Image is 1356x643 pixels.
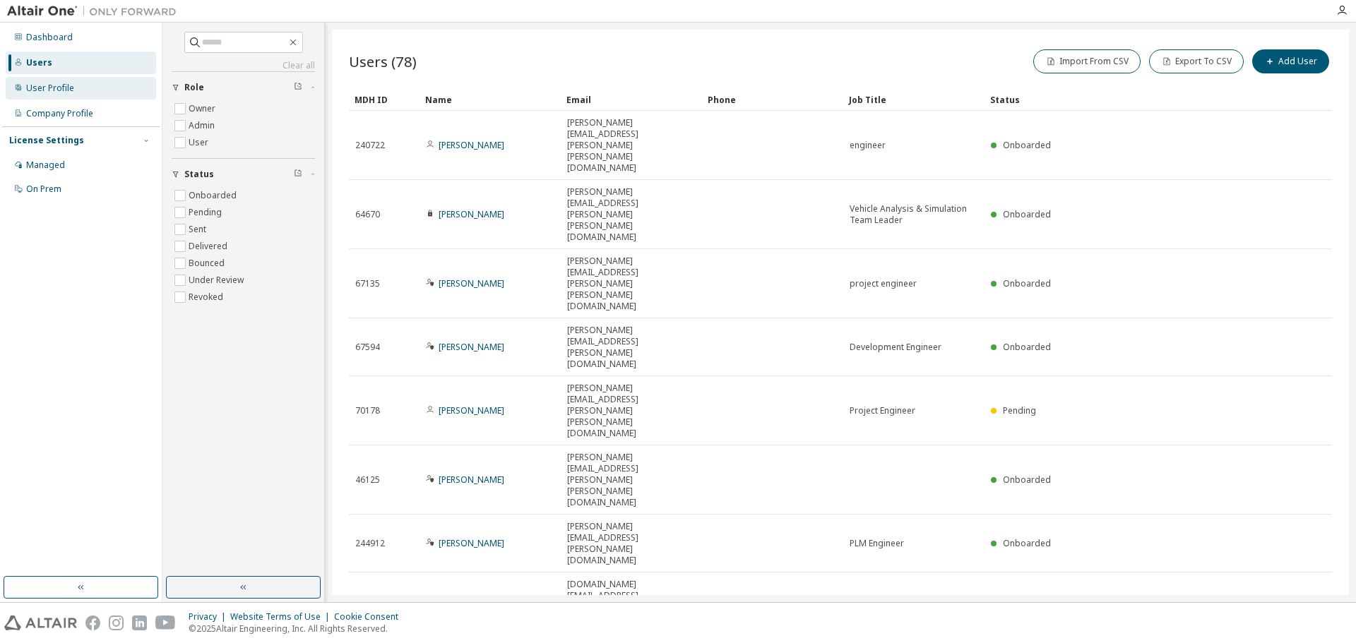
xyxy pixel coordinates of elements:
button: Role [172,72,315,103]
span: [PERSON_NAME][EMAIL_ADDRESS][PERSON_NAME][PERSON_NAME][DOMAIN_NAME] [567,186,696,243]
img: instagram.svg [109,615,124,630]
div: Phone [708,88,838,111]
label: Pending [189,204,225,221]
label: Delivered [189,238,230,255]
label: Bounced [189,255,227,272]
span: engineer [850,140,886,151]
div: Website Terms of Use [230,611,334,623]
span: Pending [1003,404,1036,416]
img: youtube.svg [155,615,176,630]
div: User Profile [26,83,74,94]
div: Status [990,88,1259,111]
div: Users [26,57,52,68]
button: Status [172,159,315,190]
button: Import From CSV [1033,49,1141,73]
span: Onboarded [1003,341,1051,353]
label: Sent [189,221,209,238]
span: Onboarded [1003,474,1051,486]
span: Onboarded [1003,139,1051,151]
span: Development Engineer [850,342,941,353]
a: [PERSON_NAME] [439,277,504,289]
div: Dashboard [26,32,73,43]
a: [PERSON_NAME] [439,537,504,549]
img: Altair One [7,4,184,18]
a: Clear all [172,60,315,71]
a: [PERSON_NAME] [439,341,504,353]
span: [PERSON_NAME][EMAIL_ADDRESS][PERSON_NAME][DOMAIN_NAME] [567,325,696,370]
span: 244912 [355,538,385,549]
span: Onboarded [1003,537,1051,549]
span: Role [184,82,204,93]
span: Onboarded [1003,277,1051,289]
a: [PERSON_NAME] [439,474,504,486]
span: [PERSON_NAME][EMAIL_ADDRESS][PERSON_NAME][PERSON_NAME][DOMAIN_NAME] [567,452,696,508]
label: User [189,134,211,151]
div: On Prem [26,184,61,195]
div: Email [566,88,696,111]
label: Under Review [189,272,246,289]
div: Name [425,88,555,111]
span: Vehicle Analysis & Simulation Team Leader [850,203,978,226]
span: [PERSON_NAME][EMAIL_ADDRESS][PERSON_NAME][PERSON_NAME][DOMAIN_NAME] [567,256,696,312]
span: Clear filter [294,82,302,93]
div: Company Profile [26,108,93,119]
span: 64670 [355,209,380,220]
span: PLM Engineer [850,538,904,549]
span: [PERSON_NAME][EMAIL_ADDRESS][PERSON_NAME][PERSON_NAME][DOMAIN_NAME] [567,117,696,174]
span: [PERSON_NAME][EMAIL_ADDRESS][PERSON_NAME][DOMAIN_NAME] [567,521,696,566]
span: Users (78) [349,52,417,71]
button: Export To CSV [1149,49,1244,73]
div: Job Title [849,88,979,111]
span: project engineer [850,278,917,289]
label: Admin [189,117,218,134]
label: Onboarded [189,187,239,204]
a: [PERSON_NAME] [439,208,504,220]
span: 240722 [355,140,385,151]
div: Managed [26,160,65,171]
div: License Settings [9,135,84,146]
img: linkedin.svg [132,615,147,630]
span: 46125 [355,474,380,486]
label: Revoked [189,289,226,306]
div: Cookie Consent [334,611,407,623]
img: facebook.svg [85,615,100,630]
a: [PERSON_NAME] [439,139,504,151]
img: altair_logo.svg [4,615,77,630]
span: 67594 [355,342,380,353]
span: Clear filter [294,169,302,180]
span: [DOMAIN_NAME][EMAIL_ADDRESS][PERSON_NAME][DOMAIN_NAME] [567,579,696,624]
label: Owner [189,100,218,117]
a: [PERSON_NAME] [439,404,504,416]
span: Onboarded [1003,208,1051,220]
div: MDH ID [355,88,414,111]
div: Privacy [189,611,230,623]
span: Status [184,169,214,180]
span: 67135 [355,278,380,289]
button: Add User [1252,49,1329,73]
span: 70178 [355,405,380,416]
span: [PERSON_NAME][EMAIL_ADDRESS][PERSON_NAME][PERSON_NAME][DOMAIN_NAME] [567,383,696,439]
span: Project Engineer [850,405,915,416]
p: © 2025 Altair Engineering, Inc. All Rights Reserved. [189,623,407,635]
